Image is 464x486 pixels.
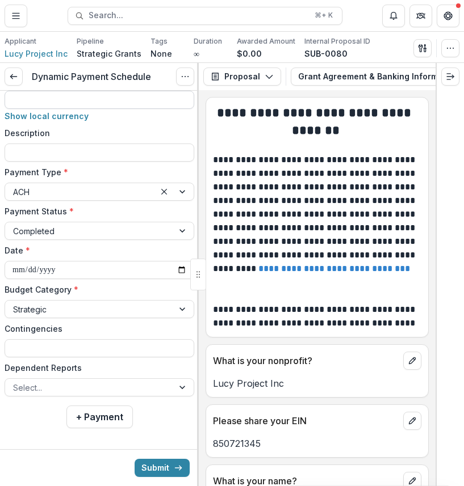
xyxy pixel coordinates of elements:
button: Expand right [441,67,459,86]
p: $0.00 [237,48,262,60]
button: Show local currency [5,111,89,121]
button: Partners [409,5,432,27]
label: Payment Status [5,205,187,217]
a: Lucy Project Inc [5,48,68,60]
p: Please share your EIN [213,414,399,428]
button: + Payment [66,405,133,428]
p: Pipeline [77,36,104,47]
label: Contingencies [5,323,187,335]
p: Awarded Amount [237,36,295,47]
p: What is your nonprofit? [213,354,399,367]
button: Search... [68,7,342,25]
label: Budget Category [5,284,187,295]
label: Date [5,244,187,256]
p: SUB-0080 [304,48,348,60]
button: edit [403,352,421,370]
button: Toggle Menu [5,5,27,27]
p: Applicant [5,36,36,47]
button: Notifications [382,5,405,27]
label: Payment Type [5,166,187,178]
label: Description [5,127,187,139]
div: ⌘ + K [312,9,335,22]
p: Duration [194,36,222,47]
p: Tags [151,36,168,47]
p: Internal Proposal ID [304,36,370,47]
p: None [151,48,172,60]
p: 850721345 [213,437,421,450]
button: Proposal [203,67,281,86]
button: Get Help [437,5,459,27]
div: Clear selected options [157,185,171,198]
h3: Dynamic Payment Schedule [32,71,151,82]
button: edit [403,412,421,430]
button: Submit [135,459,190,477]
label: Dependent Reports [5,362,187,374]
p: Lucy Project Inc [213,377,421,390]
p: ∞ [194,48,199,60]
span: Search... [89,11,308,20]
p: Strategic Grants [77,48,141,60]
button: Options [176,67,194,86]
